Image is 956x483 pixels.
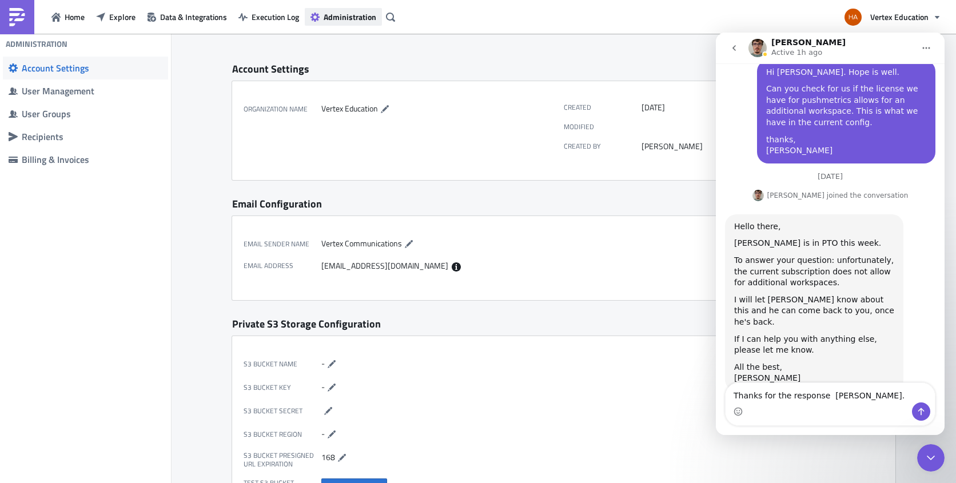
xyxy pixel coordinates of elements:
[232,197,895,210] div: Email Configuration
[321,380,325,392] span: -
[321,357,325,369] span: -
[321,237,402,249] span: Vertex Communications
[22,131,162,142] div: Recipients
[870,11,929,23] span: Vertex Education
[244,102,321,116] label: Organization Name
[22,154,162,165] div: Billing & Invoices
[564,122,642,131] label: Modified
[321,261,558,272] div: [EMAIL_ADDRESS][DOMAIN_NAME]
[22,62,162,74] div: Account Settings
[321,450,335,462] span: 168
[65,11,85,23] span: Home
[252,11,299,23] span: Execution Log
[324,11,376,23] span: Administration
[642,141,878,151] div: [PERSON_NAME]
[8,8,26,26] img: PushMetrics
[642,102,665,113] time: 2023-08-28T10:17:00Z
[564,102,642,113] label: Created
[232,62,895,75] div: Account Settings
[90,8,141,26] button: Explore
[233,8,305,26] button: Execution Log
[321,102,378,114] span: Vertex Education
[244,451,321,469] label: S3 Bucket Presigned URL expiration
[46,8,90,26] button: Home
[160,11,227,23] span: Data & Integrations
[244,261,321,272] label: Email Address
[244,428,321,441] label: S3 Bucket Region
[917,444,945,472] iframe: Intercom live chat
[244,404,321,418] label: S3 Bucket Secret
[244,357,321,371] label: S3 Bucket Name
[244,237,321,251] label: Email Sender Name
[564,141,642,151] label: Created by
[141,8,233,26] button: Data & Integrations
[232,317,895,330] div: Private S3 Storage Configuration
[109,11,136,23] span: Explore
[305,8,382,26] button: Administration
[843,7,863,27] img: Avatar
[22,108,162,119] div: User Groups
[6,39,67,49] h4: Administration
[321,427,325,439] span: -
[838,5,947,30] button: Vertex Education
[22,85,162,97] div: User Management
[716,33,945,435] iframe: Intercom live chat
[244,381,321,394] label: S3 Bucket Key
